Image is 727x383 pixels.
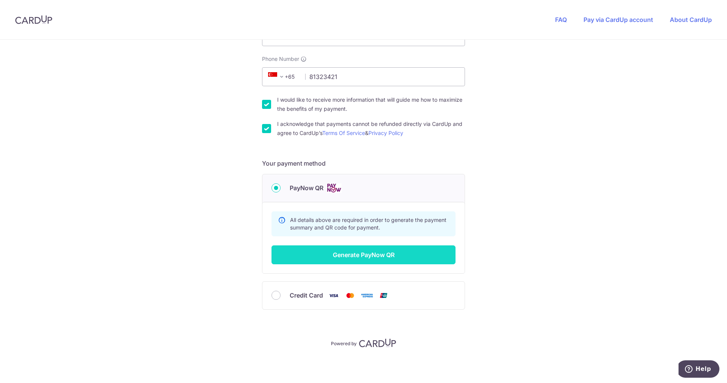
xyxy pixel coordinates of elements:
[268,72,286,81] span: +65
[326,183,342,193] img: Cards logo
[15,15,52,24] img: CardUp
[555,16,567,23] a: FAQ
[679,360,719,379] iframe: Opens a widget where you can find more information
[290,291,323,300] span: Credit Card
[271,183,456,193] div: PayNow QR Cards logo
[277,119,465,138] label: I acknowledge that payments cannot be refunded directly via CardUp and agree to CardUp’s &
[322,130,365,136] a: Terms Of Service
[343,291,358,300] img: Mastercard
[271,291,456,300] div: Credit Card Visa Mastercard American Express Union Pay
[326,291,341,300] img: Visa
[271,245,456,264] button: Generate PayNow QR
[670,16,712,23] a: About CardUp
[376,291,391,300] img: Union Pay
[583,16,653,23] a: Pay via CardUp account
[290,183,323,192] span: PayNow QR
[359,338,396,347] img: CardUp
[262,55,299,63] span: Phone Number
[331,339,357,347] p: Powered by
[262,159,465,168] h5: Your payment method
[359,291,374,300] img: American Express
[266,72,300,81] span: +65
[277,95,465,113] label: I would like to receive more information that will guide me how to maximize the benefits of my pa...
[290,217,446,231] span: All details above are required in order to generate the payment summary and QR code for payment.
[368,130,403,136] a: Privacy Policy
